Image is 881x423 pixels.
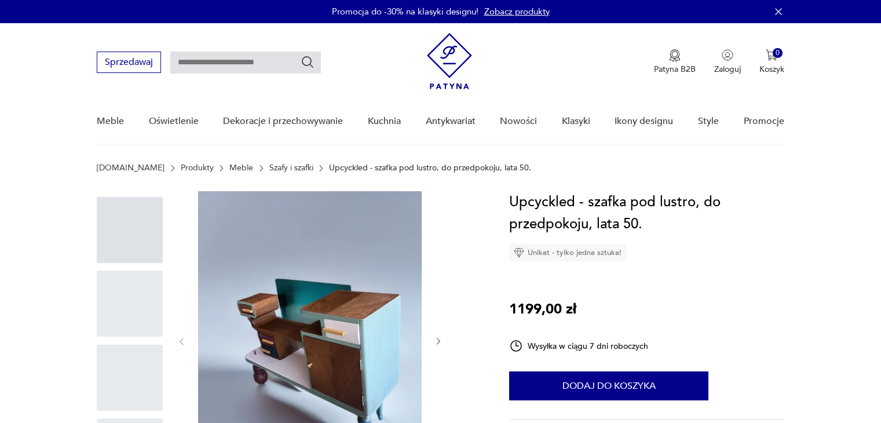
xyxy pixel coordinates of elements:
[181,163,214,173] a: Produkty
[654,64,696,75] p: Patyna B2B
[766,49,777,61] img: Ikona koszyka
[97,99,124,144] a: Meble
[509,244,626,261] div: Unikat - tylko jedna sztuka!
[759,64,784,75] p: Koszyk
[509,298,576,320] p: 1199,00 zł
[698,99,719,144] a: Style
[97,163,164,173] a: [DOMAIN_NAME]
[427,33,472,89] img: Patyna - sklep z meblami i dekoracjami vintage
[97,52,161,73] button: Sprzedawaj
[773,48,783,58] div: 0
[654,49,696,75] a: Ikona medaluPatyna B2B
[669,49,681,62] img: Ikona medalu
[332,6,478,17] p: Promocja do -30% na klasyki designu!
[509,191,784,235] h1: Upcyckled - szafka pod lustro, do przedpokoju, lata 50.
[97,59,161,67] a: Sprzedawaj
[714,49,741,75] button: Zaloguj
[301,55,315,69] button: Szukaj
[368,99,401,144] a: Kuchnia
[714,64,741,75] p: Zaloguj
[223,99,343,144] a: Dekoracje i przechowywanie
[426,99,476,144] a: Antykwariat
[562,99,590,144] a: Klasyki
[500,99,537,144] a: Nowości
[484,6,550,17] a: Zobacz produkty
[654,49,696,75] button: Patyna B2B
[229,163,253,173] a: Meble
[509,339,648,353] div: Wysyłka w ciągu 7 dni roboczych
[722,49,733,61] img: Ikonka użytkownika
[149,99,199,144] a: Oświetlenie
[269,163,313,173] a: Szafy i szafki
[514,247,524,258] img: Ikona diamentu
[509,371,708,400] button: Dodaj do koszyka
[329,163,531,173] p: Upcyckled - szafka pod lustro, do przedpokoju, lata 50.
[615,99,673,144] a: Ikony designu
[759,49,784,75] button: 0Koszyk
[744,99,784,144] a: Promocje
